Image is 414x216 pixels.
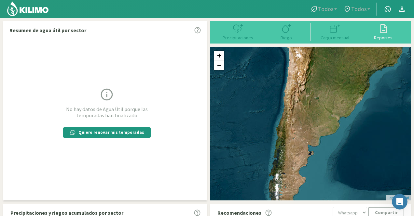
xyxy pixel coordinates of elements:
div: Riego [264,35,309,40]
button: Carga mensual [310,23,359,40]
a: Zoom in [214,51,224,60]
span: Todos [318,6,334,12]
button: Riego [262,23,310,40]
div: | © [386,195,411,201]
p: No hay datos de Agua Útil porque las temporadas han finalizado [55,106,159,119]
button: Precipitaciones [214,23,262,40]
p: Quiero renovar mis temporadas [78,129,144,136]
a: Leaflet [388,196,398,200]
span: Todos [351,6,367,12]
a: Zoom out [214,60,224,70]
div: Carga mensual [312,35,357,40]
iframe: Intercom live chat [392,194,407,210]
div: Reportes [361,35,406,40]
p: Resumen de agua útil por sector [9,26,86,34]
img: Kilimo [7,1,49,17]
button: Quiero renovar mis temporadas [63,127,151,138]
button: Reportes [359,23,407,40]
div: Precipitaciones [215,35,260,40]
